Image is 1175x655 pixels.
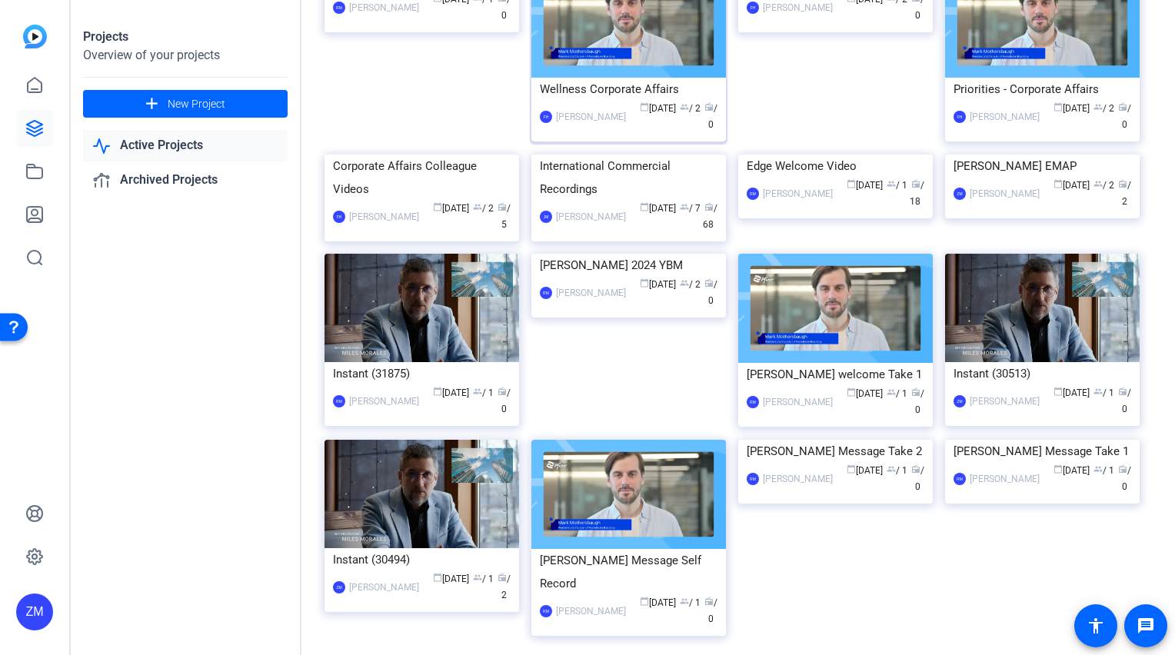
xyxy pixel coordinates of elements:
span: / 2 [1118,180,1131,207]
div: Projects [83,28,288,46]
span: calendar_today [1054,464,1063,474]
span: group [473,573,482,582]
div: [PERSON_NAME] [970,394,1040,409]
span: calendar_today [640,278,649,288]
span: radio [911,179,920,188]
span: / 1 [680,597,701,608]
span: radio [498,202,507,211]
span: group [680,278,689,288]
span: / 2 [1093,180,1114,191]
span: / 1 [887,465,907,476]
div: [PERSON_NAME] [763,394,833,410]
div: ZM [954,395,966,407]
span: [DATE] [847,388,883,399]
div: ZM [16,593,53,630]
div: Edge Welcome Video [747,155,924,178]
span: group [1093,102,1103,111]
span: / 18 [910,180,924,207]
span: calendar_today [640,202,649,211]
span: group [680,202,689,211]
div: [PERSON_NAME] Message Take 2 [747,440,924,463]
span: [DATE] [1054,180,1090,191]
span: group [473,202,482,211]
mat-icon: accessibility [1087,617,1105,635]
div: International Commercial Recordings [540,155,717,201]
span: [DATE] [433,387,469,398]
span: radio [1118,387,1127,396]
span: calendar_today [640,102,649,111]
div: [PERSON_NAME] [763,186,833,201]
span: radio [1118,179,1127,188]
span: / 0 [704,597,717,624]
span: calendar_today [847,387,856,397]
div: Instant (30494) [333,548,511,571]
span: [DATE] [1054,103,1090,114]
span: / 2 [473,203,494,214]
span: / 5 [498,203,511,230]
span: radio [911,464,920,474]
span: [DATE] [640,597,676,608]
div: [PERSON_NAME] [556,285,626,301]
div: RM [954,473,966,485]
div: RM [747,473,759,485]
mat-icon: add [142,95,161,114]
button: New Project [83,90,288,118]
span: / 2 [498,574,511,600]
div: FH [747,2,759,14]
span: [DATE] [640,203,676,214]
span: calendar_today [640,597,649,606]
span: calendar_today [1054,179,1063,188]
div: [PERSON_NAME] [970,471,1040,487]
span: / 1 [1093,387,1114,398]
span: / 0 [1118,387,1131,414]
span: radio [498,573,507,582]
span: [DATE] [847,180,883,191]
span: [DATE] [847,465,883,476]
span: / 1 [473,387,494,398]
div: ZM [954,188,966,200]
span: / 0 [704,279,717,306]
span: group [680,597,689,606]
div: Corporate Affairs Colleague Videos [333,155,511,201]
div: [PERSON_NAME] [556,109,626,125]
div: RM [540,287,552,299]
div: RM [747,188,759,200]
span: radio [704,597,714,606]
div: Instant (30513) [954,362,1131,385]
span: / 0 [1118,465,1131,492]
span: radio [1118,102,1127,111]
span: / 0 [498,387,511,414]
span: calendar_today [433,202,442,211]
span: radio [704,278,714,288]
span: group [1093,179,1103,188]
span: radio [704,102,714,111]
span: radio [1118,464,1127,474]
div: ZM [333,581,345,593]
span: radio [911,387,920,397]
span: [DATE] [433,574,469,584]
div: [PERSON_NAME] [763,471,833,487]
span: calendar_today [433,573,442,582]
span: [DATE] [1054,387,1090,398]
span: / 0 [911,388,924,415]
span: group [473,387,482,396]
span: group [1093,387,1103,396]
div: FH [333,211,345,223]
span: / 0 [1118,103,1131,130]
span: / 2 [1093,103,1114,114]
span: [DATE] [433,203,469,214]
span: / 1 [887,180,907,191]
span: calendar_today [433,387,442,396]
div: [PERSON_NAME] [970,109,1040,125]
img: blue-gradient.svg [23,25,47,48]
span: calendar_today [847,179,856,188]
span: [DATE] [1054,465,1090,476]
div: [PERSON_NAME] [556,603,626,619]
span: group [887,464,896,474]
span: / 68 [703,203,717,230]
div: Priorities - Corporate Affairs [954,78,1131,101]
div: RM [333,395,345,407]
span: group [680,102,689,111]
div: RM [540,605,552,617]
span: group [887,387,896,397]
